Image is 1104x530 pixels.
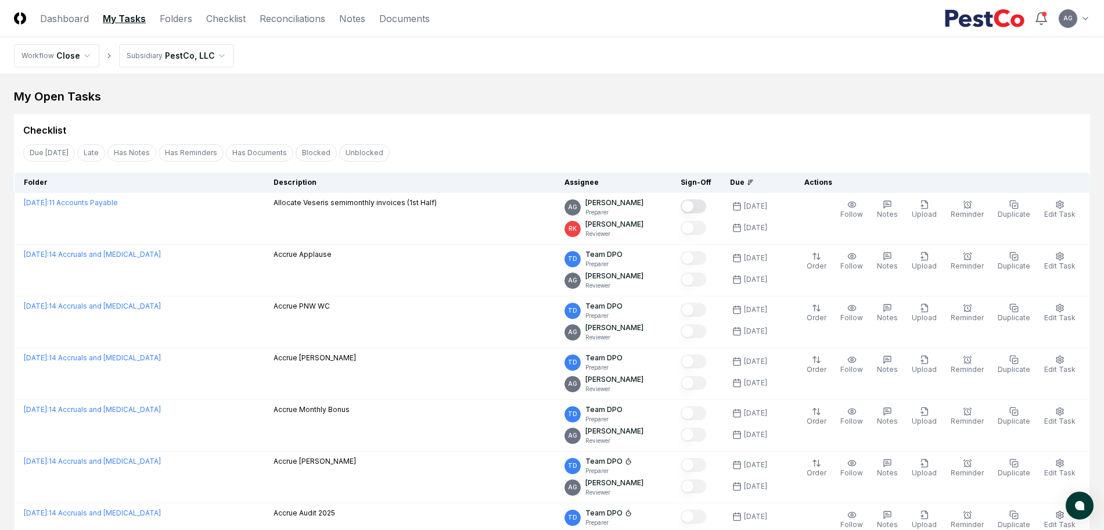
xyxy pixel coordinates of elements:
span: Edit Task [1044,417,1076,425]
span: Upload [912,313,937,322]
button: Duplicate [995,404,1033,429]
span: Duplicate [998,210,1030,219]
div: [DATE] [744,481,767,492]
button: Reminder [948,353,986,377]
span: Follow [840,520,863,529]
button: Mark complete [681,303,706,317]
span: Notes [877,520,898,529]
span: AG [568,328,577,336]
span: TD [568,358,577,367]
a: Dashboard [40,12,89,26]
span: Follow [840,468,863,477]
button: Edit Task [1042,249,1078,274]
span: Order [807,313,826,322]
p: Reviewer [585,230,643,238]
span: Follow [840,313,863,322]
span: TD [568,461,577,470]
p: [PERSON_NAME] [585,478,643,488]
button: Edit Task [1042,353,1078,377]
button: Duplicate [995,198,1033,222]
p: Preparer [585,260,623,268]
p: [PERSON_NAME] [585,426,643,436]
button: Mark complete [681,376,706,390]
button: Upload [909,404,939,429]
button: Due Today [23,144,75,162]
span: AG [568,483,577,492]
button: Follow [838,456,865,481]
button: Late [77,144,105,162]
div: [DATE] [744,460,767,470]
span: Duplicate [998,520,1030,529]
button: atlas-launcher [1066,492,1094,520]
p: [PERSON_NAME] [585,219,643,230]
button: Duplicate [995,456,1033,481]
button: Order [804,249,829,274]
p: [PERSON_NAME] [585,323,643,333]
button: Duplicate [995,249,1033,274]
p: Team DPO [585,301,623,311]
span: Duplicate [998,262,1030,270]
p: Accrue PNW WC [274,301,330,311]
button: Upload [909,456,939,481]
button: Upload [909,301,939,325]
span: [DATE] : [24,353,49,362]
span: Reminder [951,210,984,219]
p: Team DPO [585,249,623,260]
span: Follow [840,365,863,374]
p: Preparer [585,518,632,527]
span: Order [807,262,826,270]
span: [DATE] : [24,457,49,465]
div: [DATE] [744,429,767,440]
button: Notes [875,353,900,377]
a: [DATE]:14 Accruals and [MEDICAL_DATA] [24,353,161,362]
nav: breadcrumb [14,44,234,67]
button: Notes [875,198,900,222]
button: Mark complete [681,354,706,368]
th: Sign-Off [671,173,721,193]
button: Edit Task [1042,456,1078,481]
div: [DATE] [744,305,767,315]
p: Reviewer [585,488,643,497]
a: [DATE]:14 Accruals and [MEDICAL_DATA] [24,508,161,517]
span: [DATE] : [24,302,49,310]
div: Checklist [23,123,66,137]
p: Reviewer [585,281,643,290]
span: Reminder [951,313,984,322]
img: PestCo logo [944,9,1025,28]
span: Notes [877,468,898,477]
button: Follow [838,301,865,325]
button: Follow [838,198,865,222]
button: Reminder [948,456,986,481]
p: Preparer [585,363,623,372]
button: Mark complete [681,251,706,265]
button: Order [804,456,829,481]
button: Blocked [296,144,337,162]
a: [DATE]:14 Accruals and [MEDICAL_DATA] [24,457,161,465]
span: Reminder [951,262,984,270]
button: Notes [875,404,900,429]
span: AG [1063,14,1073,23]
a: [DATE]:14 Accruals and [MEDICAL_DATA] [24,302,161,310]
div: Due [730,177,776,188]
a: Folders [160,12,192,26]
button: Order [804,404,829,429]
span: Notes [877,417,898,425]
div: [DATE] [744,326,767,336]
p: Accrue Audit 2025 [274,508,335,518]
button: Reminder [948,301,986,325]
span: Edit Task [1044,365,1076,374]
span: Edit Task [1044,313,1076,322]
button: Upload [909,353,939,377]
button: Follow [838,353,865,377]
button: Order [804,353,829,377]
span: Upload [912,417,937,425]
a: [DATE]:11 Accounts Payable [24,198,118,207]
button: Mark complete [681,221,706,235]
a: My Tasks [103,12,146,26]
span: Follow [840,262,863,270]
span: Duplicate [998,313,1030,322]
div: [DATE] [744,201,767,212]
p: Accrue [PERSON_NAME] [274,456,356,467]
span: Upload [912,365,937,374]
span: [DATE] : [24,405,49,414]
